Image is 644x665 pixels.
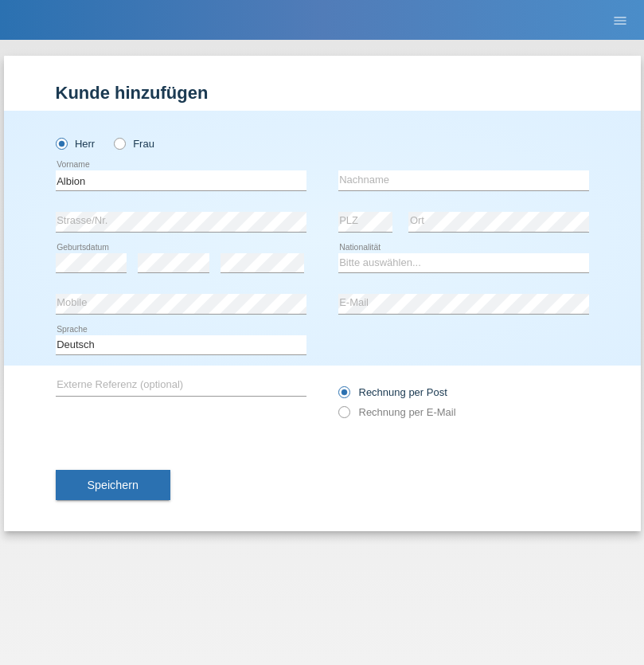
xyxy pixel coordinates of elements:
[612,13,628,29] i: menu
[88,479,139,491] span: Speichern
[114,138,154,150] label: Frau
[604,15,636,25] a: menu
[114,138,124,148] input: Frau
[338,406,349,426] input: Rechnung per E-Mail
[338,386,349,406] input: Rechnung per Post
[338,406,456,418] label: Rechnung per E-Mail
[56,138,66,148] input: Herr
[56,83,589,103] h1: Kunde hinzufügen
[56,138,96,150] label: Herr
[338,386,447,398] label: Rechnung per Post
[56,470,170,500] button: Speichern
